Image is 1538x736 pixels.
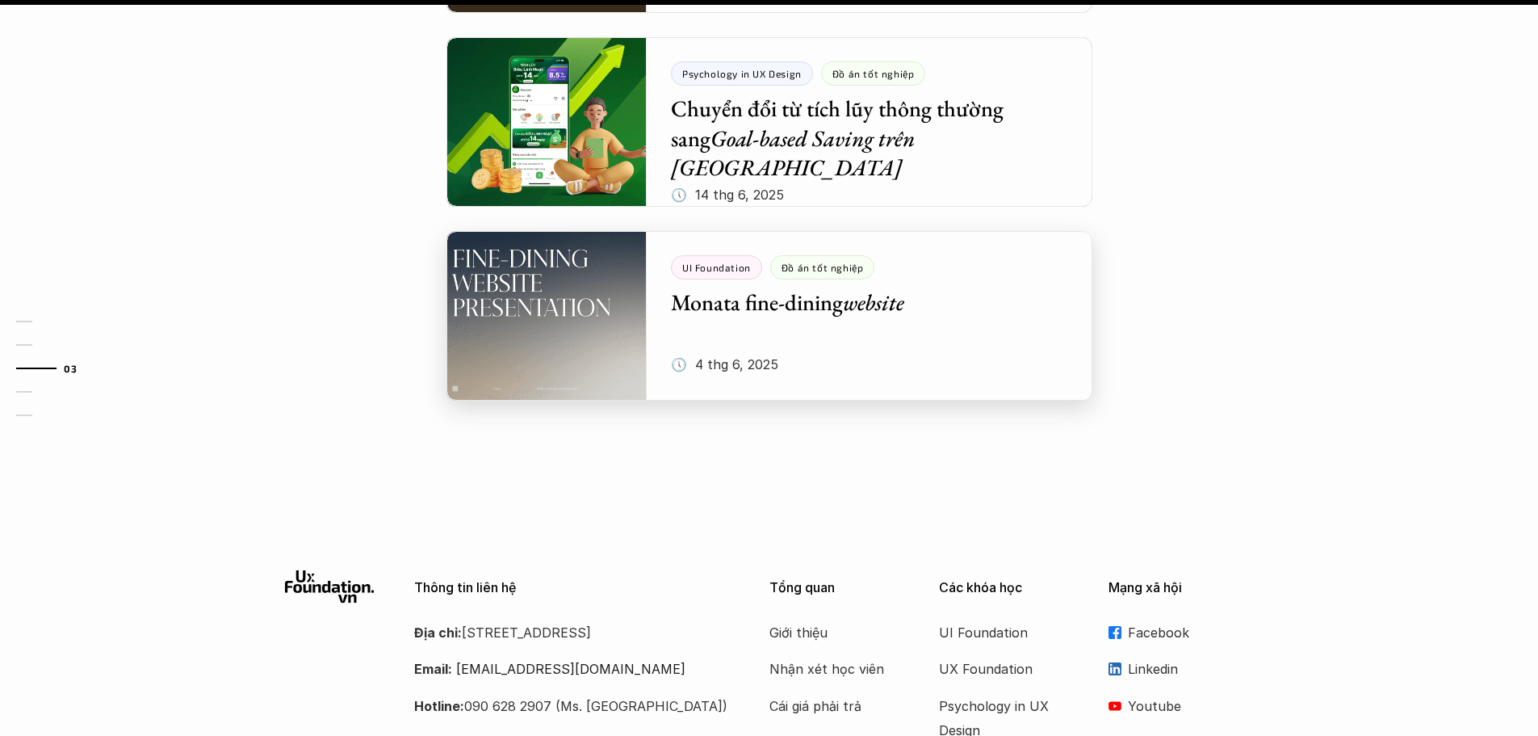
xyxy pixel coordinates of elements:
[64,362,77,373] strong: 03
[456,661,685,677] a: [EMAIL_ADDRESS][DOMAIN_NAME]
[1108,657,1254,681] a: Linkedin
[414,698,464,714] strong: Hotline:
[40,385,54,397] strong: 04
[1128,620,1254,645] p: Facebook
[446,37,1092,207] a: Psychology in UX DesignĐồ án tốt nghiệpChuyển đổi từ tích lũy thông thường sangGoal-based Saving ...
[1108,620,1254,645] a: Facebook
[769,580,915,595] p: Tổng quan
[1128,657,1254,681] p: Linkedin
[939,580,1084,595] p: Các khóa học
[1108,694,1254,718] a: Youtube
[939,657,1068,681] a: UX Foundation
[939,620,1068,645] a: UI Foundation
[16,359,93,378] a: 03
[1108,580,1254,595] p: Mạng xã hội
[414,661,452,677] strong: Email:
[769,694,899,718] a: Cái giá phải trả
[414,694,729,718] p: 090 628 2907 (Ms. [GEOGRAPHIC_DATA])
[446,231,1092,401] a: UI FoundationĐồ án tốt nghiệpMonata fine-diningwebsite🕔 4 thg 6, 2025
[40,315,52,326] strong: 01
[414,625,462,641] strong: Địa chỉ:
[40,409,53,420] strong: 05
[769,657,899,681] a: Nhận xét học viên
[769,620,899,645] a: Giới thiệu
[414,580,729,595] p: Thông tin liên hệ
[414,620,729,645] p: [STREET_ADDRESS]
[1128,694,1254,718] p: Youtube
[40,339,53,350] strong: 02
